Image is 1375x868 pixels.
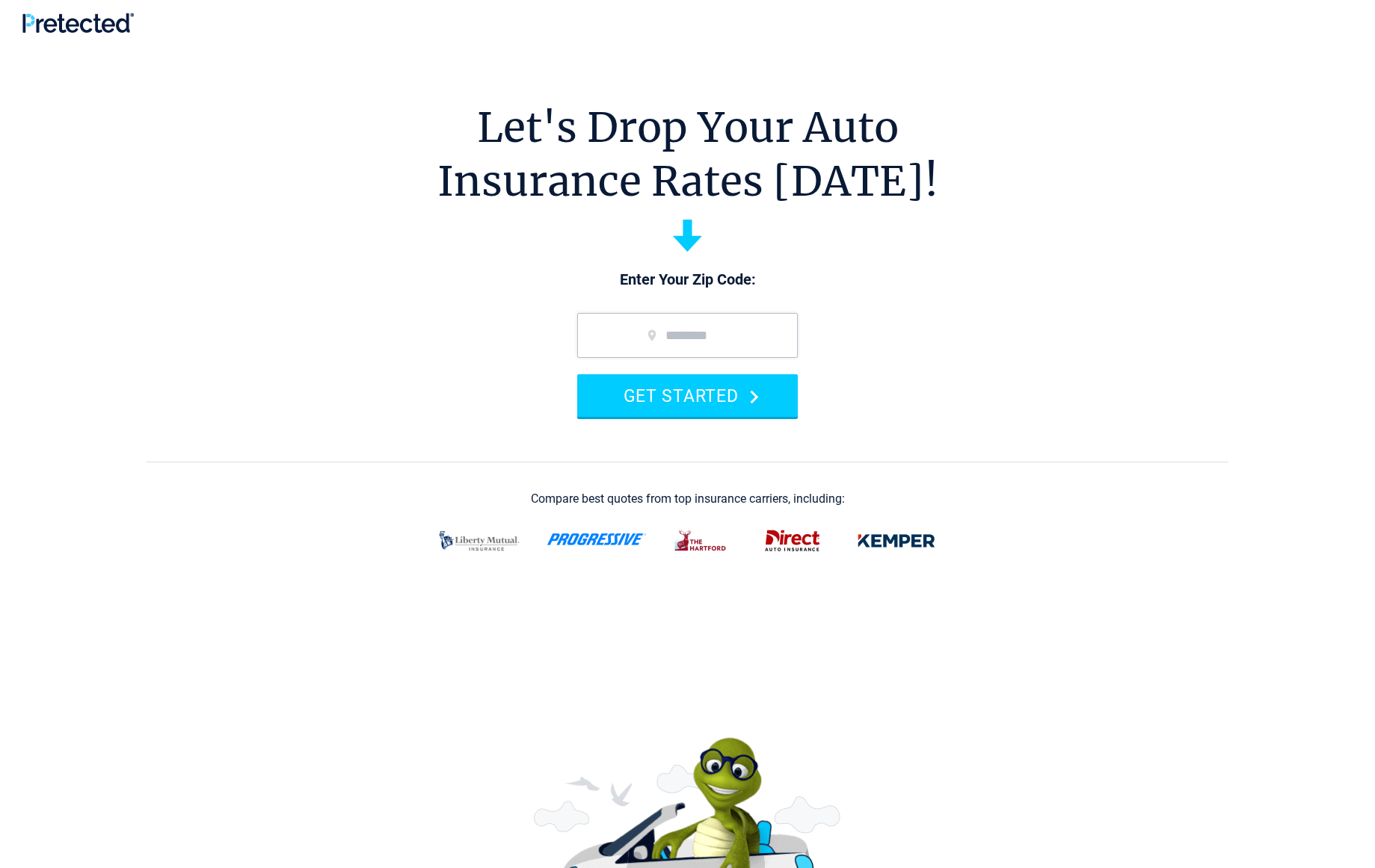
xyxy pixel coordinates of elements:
[22,13,134,33] img: Pretected Logo
[577,313,798,358] input: zip code
[437,101,938,208] h1: Let's Drop Your Auto Insurance Rates [DATE]!
[847,521,946,560] img: kemper
[562,270,813,291] p: Enter Your Zip Code:
[531,492,845,506] div: Compare best quotes from top insurance carriers, including:
[665,521,738,560] img: thehartford
[430,521,529,560] img: liberty
[756,521,829,560] img: direct
[577,374,798,417] button: GET STARTED
[547,533,647,545] img: progressive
